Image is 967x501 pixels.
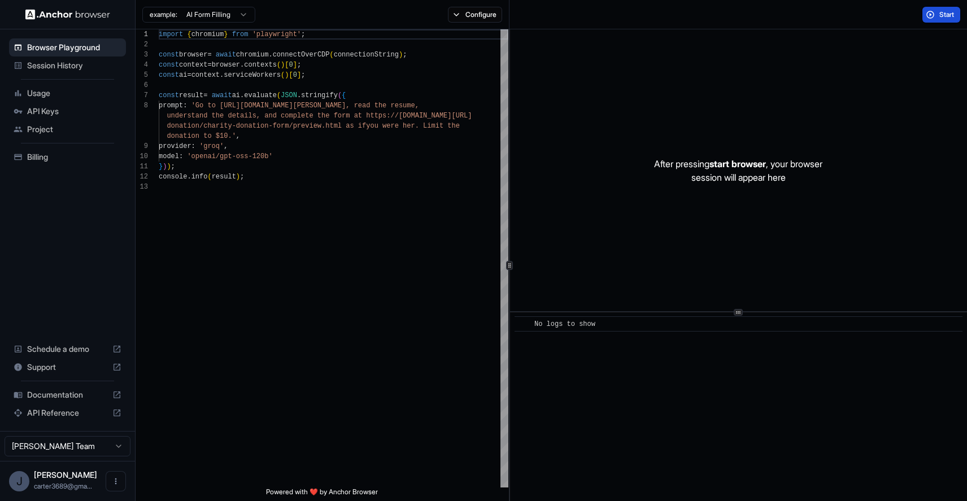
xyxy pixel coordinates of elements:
span: connectionString [334,51,399,59]
span: : [183,102,187,110]
p: After pressing , your browser session will appear here [654,157,822,184]
span: 0 [293,71,297,79]
span: [ [289,71,293,79]
button: Start [922,7,960,23]
span: Billing [27,151,121,163]
span: ( [207,173,211,181]
div: Support [9,358,126,376]
span: ( [338,92,342,99]
span: start browser [709,158,766,169]
div: 9 [136,141,148,151]
span: carter3689@gmail.com [34,482,92,490]
div: API Reference [9,404,126,422]
span: ​ [520,319,526,330]
span: . [297,92,301,99]
span: . [220,71,224,79]
span: 'playwright' [252,31,301,38]
span: chromium [191,31,224,38]
span: ; [403,51,407,59]
span: serviceWorkers [224,71,281,79]
span: Joel Carter [34,470,97,480]
span: Usage [27,88,121,99]
span: , [236,132,240,140]
div: 5 [136,70,148,80]
span: context [191,71,220,79]
span: ) [399,51,403,59]
span: : [191,142,195,150]
span: provider [159,142,191,150]
span: result [179,92,203,99]
span: const [159,51,179,59]
div: Documentation [9,386,126,404]
span: , [224,142,228,150]
span: 'Go to [URL][DOMAIN_NAME][PERSON_NAME], re [191,102,362,110]
div: Billing [9,148,126,166]
span: ; [301,31,305,38]
span: browser [212,61,240,69]
span: ] [293,61,297,69]
span: ] [297,71,301,79]
span: { [342,92,346,99]
span: prompt [159,102,183,110]
span: ai [232,92,240,99]
span: JSON [281,92,297,99]
span: Project [27,124,121,135]
span: console [159,173,187,181]
span: = [207,61,211,69]
span: Powered with ❤️ by Anchor Browser [266,487,378,501]
img: Anchor Logo [25,9,110,20]
span: import [159,31,183,38]
span: ) [236,173,240,181]
span: ; [240,173,244,181]
span: Documentation [27,389,108,400]
span: ) [167,163,171,171]
span: evaluate [244,92,277,99]
div: 12 [136,172,148,182]
span: ( [330,51,334,59]
span: ( [277,61,281,69]
span: understand the details, and complete the form at h [167,112,370,120]
span: ttps://[DOMAIN_NAME][URL] [370,112,472,120]
span: ad the resume, [362,102,419,110]
span: . [240,61,244,69]
span: Start [939,10,955,19]
span: = [203,92,207,99]
button: Open menu [106,471,126,491]
span: Support [27,361,108,373]
div: J [9,471,29,491]
span: ) [285,71,289,79]
span: result [212,173,236,181]
span: from [232,31,249,38]
span: ( [277,92,281,99]
span: contexts [244,61,277,69]
span: Schedule a demo [27,343,108,355]
span: . [240,92,244,99]
span: const [159,92,179,99]
div: Browser Playground [9,38,126,56]
span: browser [179,51,207,59]
span: { [187,31,191,38]
span: ai [179,71,187,79]
span: = [207,51,211,59]
div: 2 [136,40,148,50]
span: await [216,51,236,59]
div: Schedule a demo [9,340,126,358]
span: 0 [289,61,293,69]
span: ) [281,61,285,69]
span: donation to $10.' [167,132,236,140]
span: ) [163,163,167,171]
div: Project [9,120,126,138]
span: . [187,173,191,181]
span: Session History [27,60,121,71]
div: 6 [136,80,148,90]
span: ; [297,61,301,69]
span: donation/charity-donation-form/preview.html as if [167,122,366,130]
span: stringify [301,92,338,99]
div: Usage [9,84,126,102]
span: you were her. Limit the [366,122,460,130]
span: info [191,173,208,181]
span: 'groq' [199,142,224,150]
div: 7 [136,90,148,101]
div: 3 [136,50,148,60]
div: 1 [136,29,148,40]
